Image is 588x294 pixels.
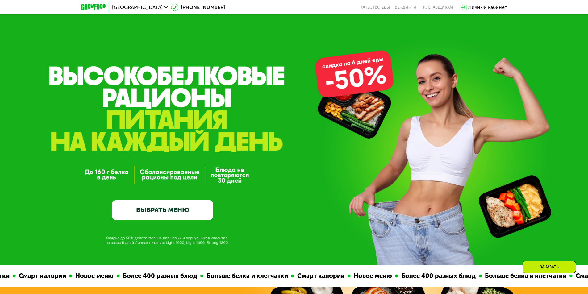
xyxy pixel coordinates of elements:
span: [GEOGRAPHIC_DATA] [112,5,163,10]
div: Более 400 разных блюд [118,271,198,281]
div: Более 400 разных блюд [396,271,477,281]
div: Больше белка и клетчатки [202,271,289,281]
div: Больше белка и клетчатки [480,271,568,281]
div: Смарт калории [292,271,346,281]
div: Личный кабинет [468,4,507,11]
a: [PHONE_NUMBER] [171,4,225,11]
a: Вендинги [395,5,416,10]
div: Заказать [523,261,576,273]
div: поставщикам [421,5,453,10]
div: Новое меню [349,271,393,281]
div: Смарт калории [14,271,67,281]
a: Качество еды [360,5,390,10]
a: ВЫБРАТЬ МЕНЮ [112,200,213,220]
div: Новое меню [70,271,115,281]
